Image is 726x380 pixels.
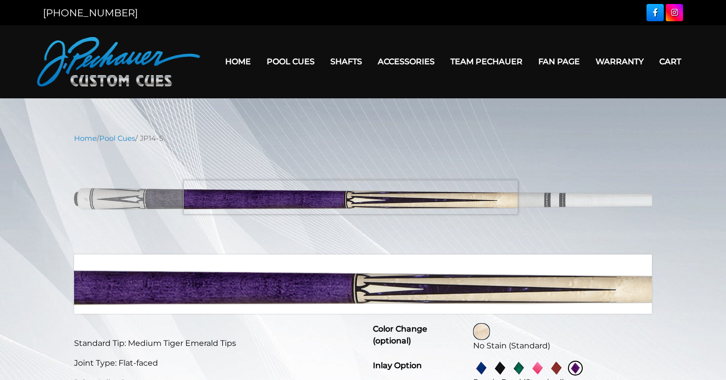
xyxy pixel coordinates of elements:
[530,361,545,376] img: Pink Pearl
[588,49,651,74] a: Warranty
[74,286,357,310] p: No stain figured maple wrap with purple pearl and sim ivory points and inlays. Purple-stained map...
[549,361,564,376] img: Red Pearl
[530,49,588,74] a: Fan Page
[493,361,508,376] img: Simulated Ebony
[373,324,427,345] strong: Color Change (optional)
[443,49,530,74] a: Team Pechauer
[74,269,296,280] strong: This Pechauer pool cue takes 6-8 weeks to ship.
[74,133,652,144] nav: Breadcrumb
[474,324,489,339] img: No Stain
[651,49,689,74] a: Cart
[217,49,259,74] a: Home
[373,361,422,370] strong: Inlay Option
[512,361,526,376] img: Green Pearl
[473,340,648,352] div: No Stain (Standard)
[74,338,357,349] p: Standard Tip: Medium Tiger Emerald Tips
[323,49,370,74] a: Shafts
[74,357,357,369] p: Joint Type: Flat-faced
[369,293,424,309] bdi: $530.00
[568,361,583,376] img: Purple Pearl
[43,7,138,19] a: [PHONE_NUMBER]
[259,49,323,74] a: Pool Cues
[37,37,200,86] img: Pechauer Custom Cues
[474,361,489,376] img: Blue Pearl
[99,134,135,143] a: Pool Cues
[369,263,652,287] h1: JP14-S
[370,49,443,74] a: Accessories
[74,134,97,143] a: Home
